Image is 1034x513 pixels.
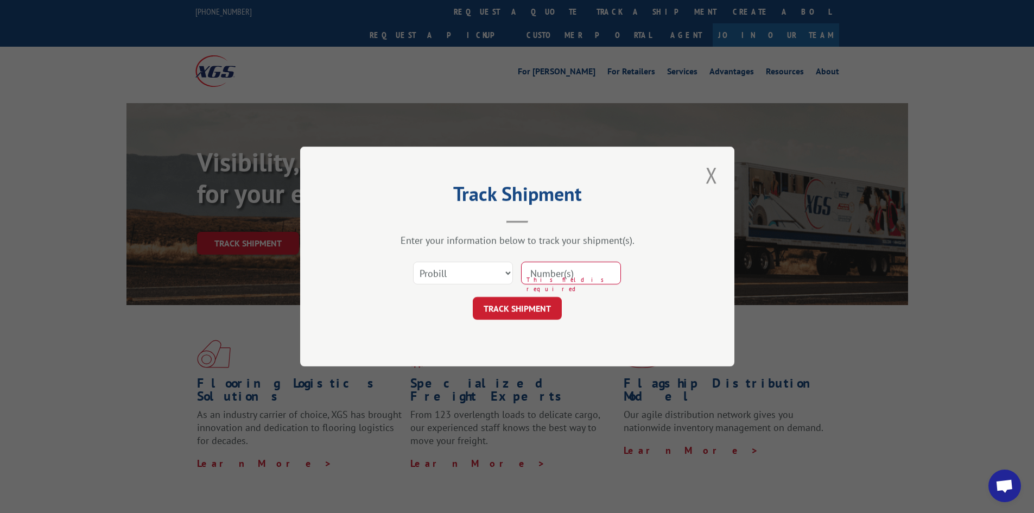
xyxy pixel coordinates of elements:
div: Enter your information below to track your shipment(s). [354,234,680,246]
input: Number(s) [521,262,621,284]
span: This field is required [526,275,621,293]
h2: Track Shipment [354,186,680,207]
a: Open chat [988,470,1021,502]
button: TRACK SHIPMENT [473,297,562,320]
button: Close modal [702,160,721,190]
